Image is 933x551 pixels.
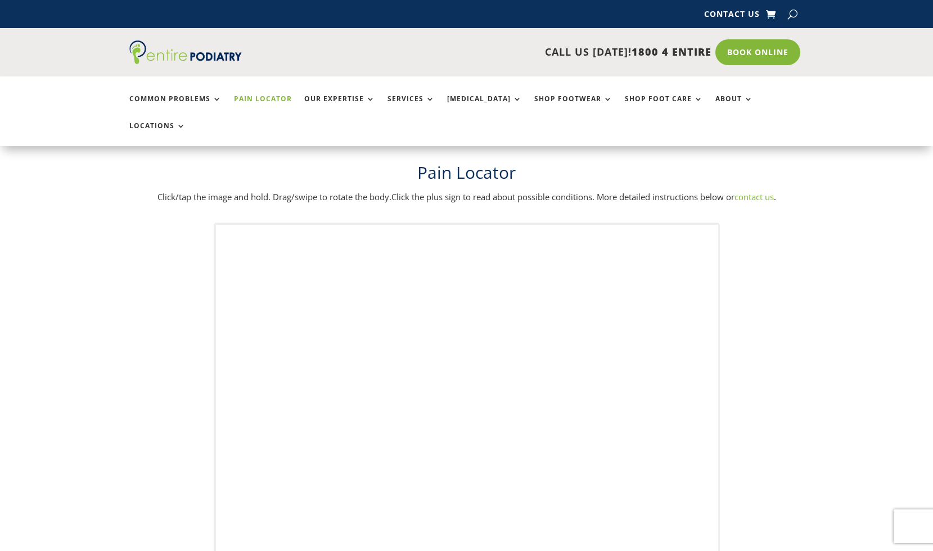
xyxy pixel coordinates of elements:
a: Common Problems [129,95,222,119]
a: Book Online [715,39,800,65]
img: logo (1) [129,40,242,64]
a: Contact Us [704,10,760,22]
a: Services [387,95,435,119]
span: Click the plus sign to read about possible conditions. More detailed instructions below or . [391,191,776,202]
a: Pain Locator [234,95,292,119]
h1: Pain Locator [129,161,804,190]
a: About [715,95,753,119]
a: Entire Podiatry [129,55,242,66]
span: Click/tap the image and hold. Drag/swipe to rotate the body. [157,191,391,202]
a: Our Expertise [304,95,375,119]
p: CALL US [DATE]! [285,45,711,60]
a: Locations [129,122,186,146]
a: Shop Foot Care [625,95,703,119]
a: [MEDICAL_DATA] [447,95,522,119]
a: Shop Footwear [534,95,612,119]
span: 1800 4 ENTIRE [632,45,711,58]
a: contact us [734,191,774,202]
